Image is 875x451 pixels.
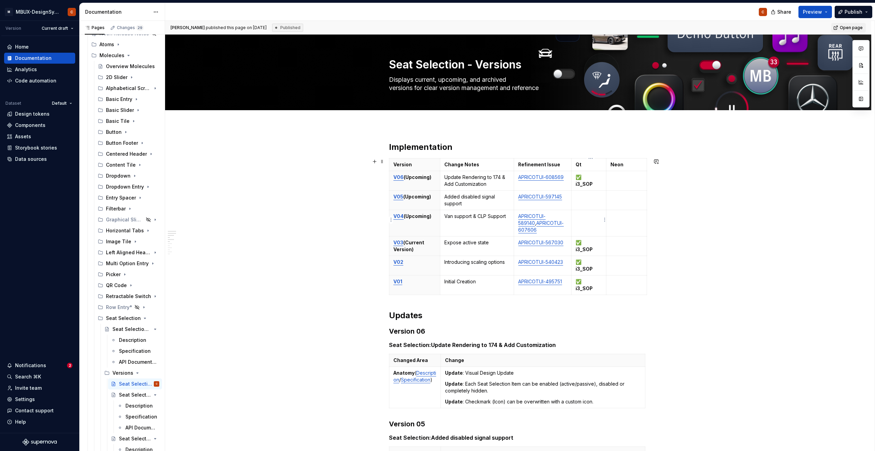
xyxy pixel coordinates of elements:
[401,377,430,383] a: Specification
[106,227,144,234] div: Horizontal Tabs
[108,378,162,389] a: Seat Selection - VersionsC
[85,25,105,30] div: Pages
[4,405,75,416] button: Contact support
[102,324,162,335] a: Seat Selection (Upcoming)
[393,279,402,284] a: V01
[576,174,581,180] strong: ✅
[15,362,46,369] div: Notifications
[429,342,431,348] strong: :
[518,259,563,265] a: APRICOTUI-540423
[840,25,863,30] span: Open page
[106,162,136,168] div: Content Tile
[272,24,303,32] div: Published
[52,101,67,106] span: Default
[108,346,162,357] a: Specification
[445,399,463,404] strong: Update
[67,363,72,368] span: 2
[95,192,162,203] div: Entry Spacer
[831,23,866,33] a: Open page
[108,433,162,444] a: Seat Selection - V04 (Upcoming)
[15,418,26,425] div: Help
[95,72,162,83] div: 2D Slider
[156,381,158,387] div: C
[95,225,162,236] div: Horizontal Tabs
[393,174,404,180] a: V06
[95,170,162,181] div: Dropdown
[89,50,162,61] div: Molecules
[95,159,162,170] div: Content Tile
[106,271,121,278] div: Picker
[445,381,641,394] p: : Each Seat Selection Item can be enabled (active/passive), disabled or completely hidden.
[95,181,162,192] div: Dropdown Entry
[112,326,151,333] div: Seat Selection (Upcoming)
[4,383,75,394] a: Invite team
[393,357,436,364] p: Changed Area
[99,52,124,59] div: Molecules
[102,368,162,378] div: Versions
[444,162,479,167] strong: Change Notes
[106,107,134,114] div: Basic Slider
[23,439,57,446] a: Supernova Logo
[762,9,764,15] div: C
[39,24,77,33] button: Current draft
[119,435,151,442] div: Seat Selection - V04 (Upcoming)
[4,108,75,119] a: Design tokens
[445,370,463,376] strong: Update
[95,127,162,138] div: Button
[119,348,151,355] div: Specification
[15,133,31,140] div: Assets
[95,138,162,149] div: Button Footer
[95,313,162,324] div: Seat Selection
[798,6,832,18] button: Preview
[393,370,415,376] strong: Anatomy
[4,154,75,165] a: Data sources
[5,8,13,16] div: M
[15,396,35,403] div: Settings
[119,391,151,398] div: Seat Selection - V05 (Upcoming)
[106,96,132,103] div: Basic Entry
[388,56,646,73] textarea: Seat Selection - Versions
[115,422,162,433] a: API Documentation
[119,359,158,365] div: API Documentation
[393,213,404,219] a: V04
[445,398,641,405] p: : Checkmark (Icon) can be overwritten with a custom icon.
[15,43,29,50] div: Home
[15,373,41,380] div: Search ⌘K
[106,205,126,212] div: Filterbar
[106,63,155,70] div: Overview Molecules
[1,4,78,19] button: MMBUX-DesignSystemC
[518,240,563,245] a: APRICOTUI-567030
[15,66,37,73] div: Analytics
[106,293,151,300] div: Retractable Switch
[389,420,425,428] strong: Version 05
[845,9,862,15] span: Publish
[576,266,593,272] strong: i3_SOP
[389,342,647,348] h5: Seat Selection Update Rendering to 174 & Add Customization
[112,370,133,376] div: Versions
[171,25,267,30] span: published this page on [DATE]
[388,74,646,93] textarea: Displays current, upcoming, and archived versions for clear version management and reference
[5,101,21,106] div: Dataset
[136,25,144,30] span: 29
[117,25,144,30] div: Changes
[4,142,75,153] a: Storybook stories
[15,77,56,84] div: Code automation
[106,315,141,322] div: Seat Selection
[85,9,150,15] div: Documentation
[4,75,75,86] a: Code automation
[15,122,45,129] div: Components
[106,260,149,267] div: Multi Option Entry
[106,194,136,201] div: Entry Spacer
[389,142,647,153] h2: Implementation
[108,357,162,368] a: API Documentation
[95,247,162,258] div: Left Aligned Header
[106,118,130,125] div: Basic Tile
[518,162,560,167] strong: Refinement Issue
[518,213,546,226] a: APRICOTUI-589140
[444,193,510,207] p: Added disabled signal support
[125,402,153,409] div: Description
[119,337,146,344] div: Description
[125,424,158,431] div: API Documentation
[106,129,122,136] div: Button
